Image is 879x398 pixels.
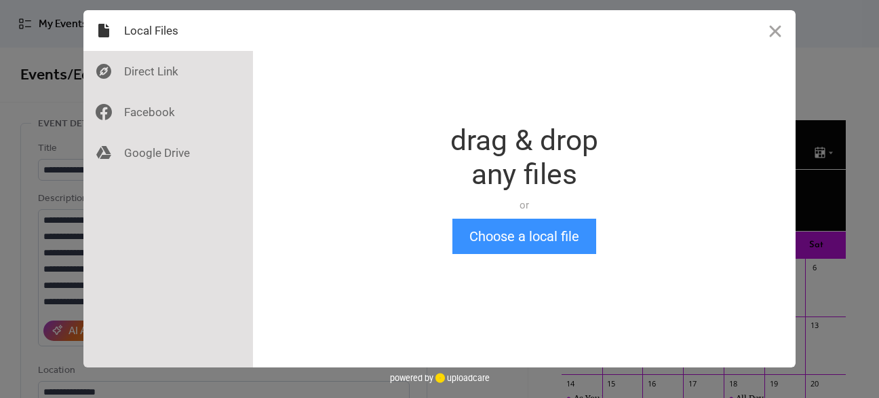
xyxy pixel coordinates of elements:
[450,124,598,192] div: drag & drop any files
[390,367,490,388] div: powered by
[452,219,596,254] button: Choose a local file
[83,92,253,132] div: Facebook
[450,198,598,212] div: or
[83,132,253,173] div: Google Drive
[83,10,253,51] div: Local Files
[83,51,253,92] div: Direct Link
[433,373,490,383] a: uploadcare
[755,10,796,51] button: Close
